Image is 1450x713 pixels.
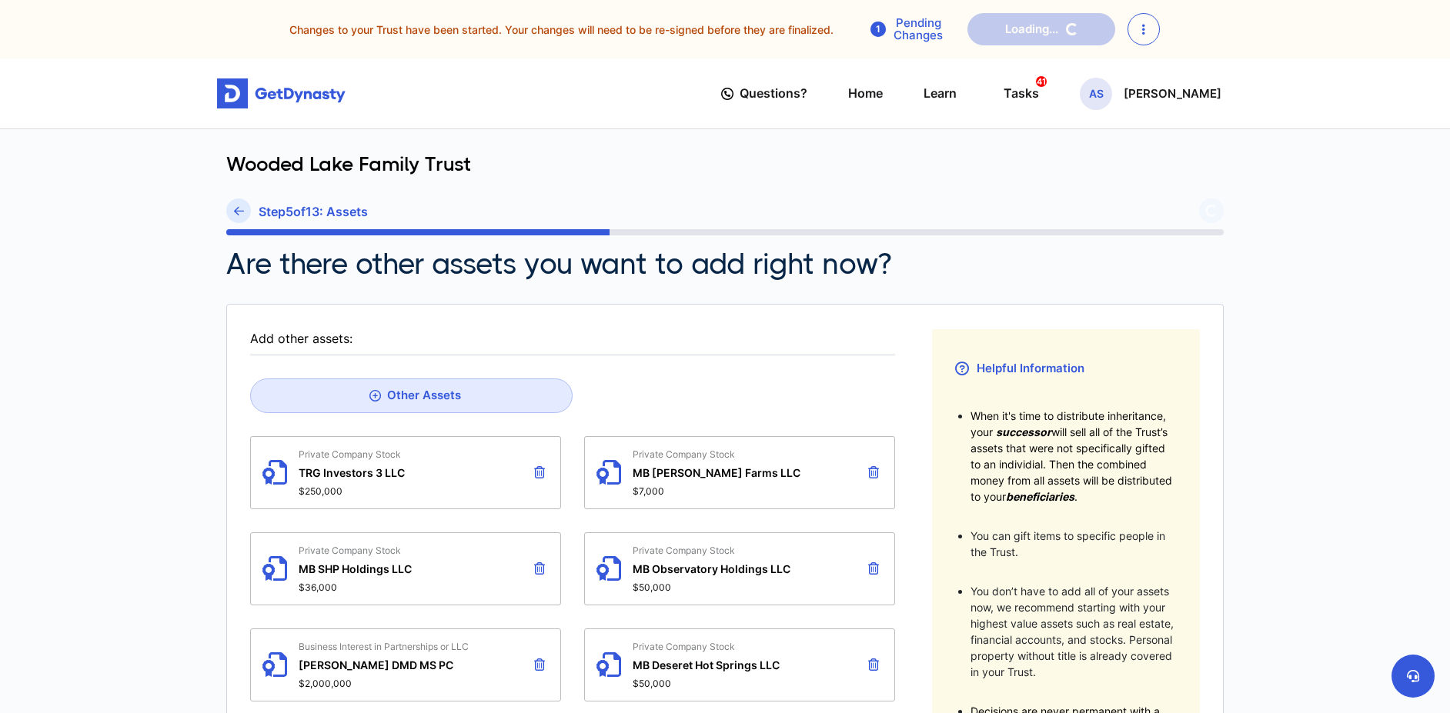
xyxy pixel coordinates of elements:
div: Other Assets [369,388,461,402]
div: Pending Changes [859,17,954,42]
span: $7,000 [633,485,800,497]
button: AS[PERSON_NAME] [1080,78,1221,110]
img: Get started for free with Dynasty Trust Company [217,78,346,109]
h2: Are there other assets you want to add right now? [226,247,892,281]
a: Other Assets [250,378,573,413]
a: Tasks41 [997,72,1039,115]
span: MB Observatory Holdings LLC [633,562,790,575]
span: $36,000 [299,581,412,593]
span: successor [996,425,1051,438]
div: Changes to your Trust have been started. Your changes will need to be re-signed before they are f... [12,13,1437,45]
li: You don’t have to add all of your assets now, we recommend starting with your highest value asset... [971,583,1177,680]
span: beneficiaries [1006,490,1074,503]
span: Questions? [740,79,807,108]
span: $2,000,000 [299,678,469,689]
span: MB SHP Holdings LLC [299,562,412,575]
h3: Helpful Information [955,352,1177,385]
span: AS [1080,78,1112,110]
div: Wooded Lake Family Trust [226,152,1224,198]
span: When it's time to distribute inheritance, your will sell all of the Trust’s assets that were not ... [971,409,1172,503]
p: [PERSON_NAME] [1124,88,1221,100]
span: Private Company Stock [633,448,800,460]
span: Business Interest in Partnerships or LLC [299,641,469,652]
a: Home [848,72,883,115]
span: $50,000 [633,678,780,689]
h6: Step 5 of 13 : Assets [259,205,368,219]
a: Learn [924,72,957,115]
li: You can gift items to specific people in the Trust. [971,528,1177,560]
button: Pending Changes [858,13,955,45]
span: 41 [1036,76,1047,87]
span: Private Company Stock [633,641,780,652]
span: $250,000 [299,485,405,497]
span: TRG Investors 3 LLC [299,466,405,479]
a: Questions? [721,72,807,115]
div: Tasks [1004,79,1039,108]
span: MB Deseret Hot Springs LLC [633,658,780,671]
span: [PERSON_NAME] DMD MS PC [299,658,469,671]
span: MB [PERSON_NAME] Farms LLC [633,466,800,479]
div: Add other assets: [250,329,895,348]
span: Private Company Stock [299,448,405,460]
span: Private Company Stock [633,545,790,556]
span: Private Company Stock [299,545,412,556]
span: $50,000 [633,581,790,593]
